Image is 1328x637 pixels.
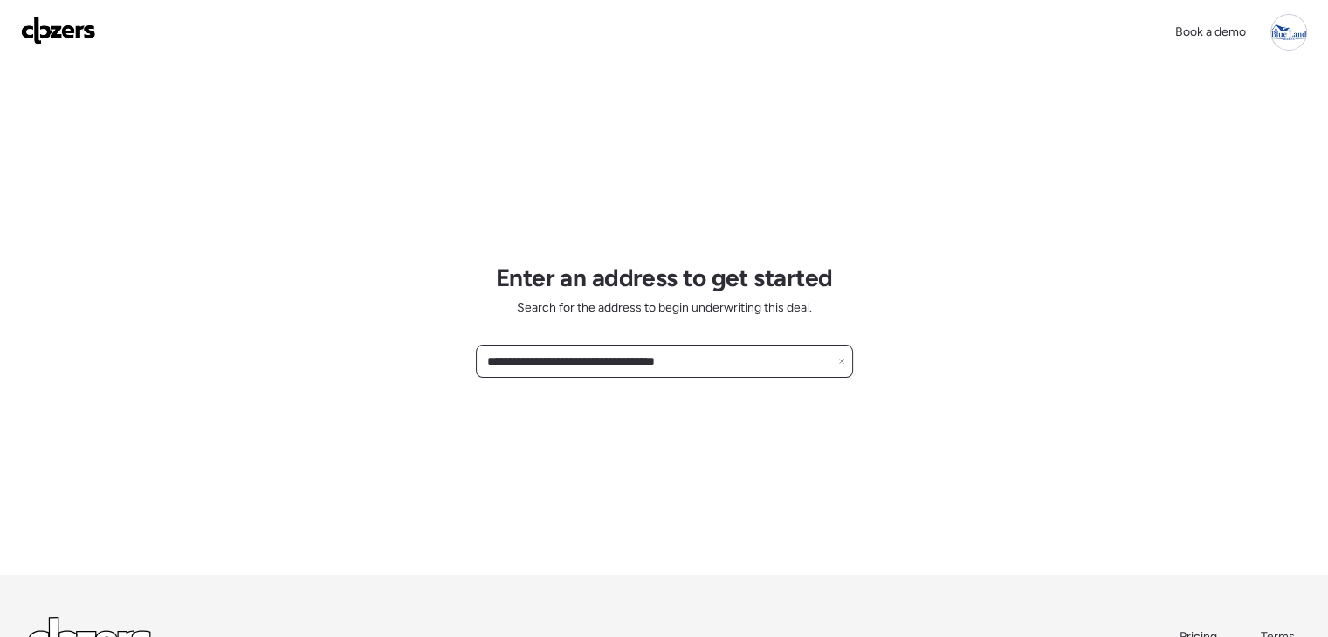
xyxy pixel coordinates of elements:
[21,17,96,45] img: Logo
[496,263,833,292] h1: Enter an address to get started
[1175,24,1246,39] span: Book a demo
[516,299,811,317] span: Search for the address to begin underwriting this deal.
